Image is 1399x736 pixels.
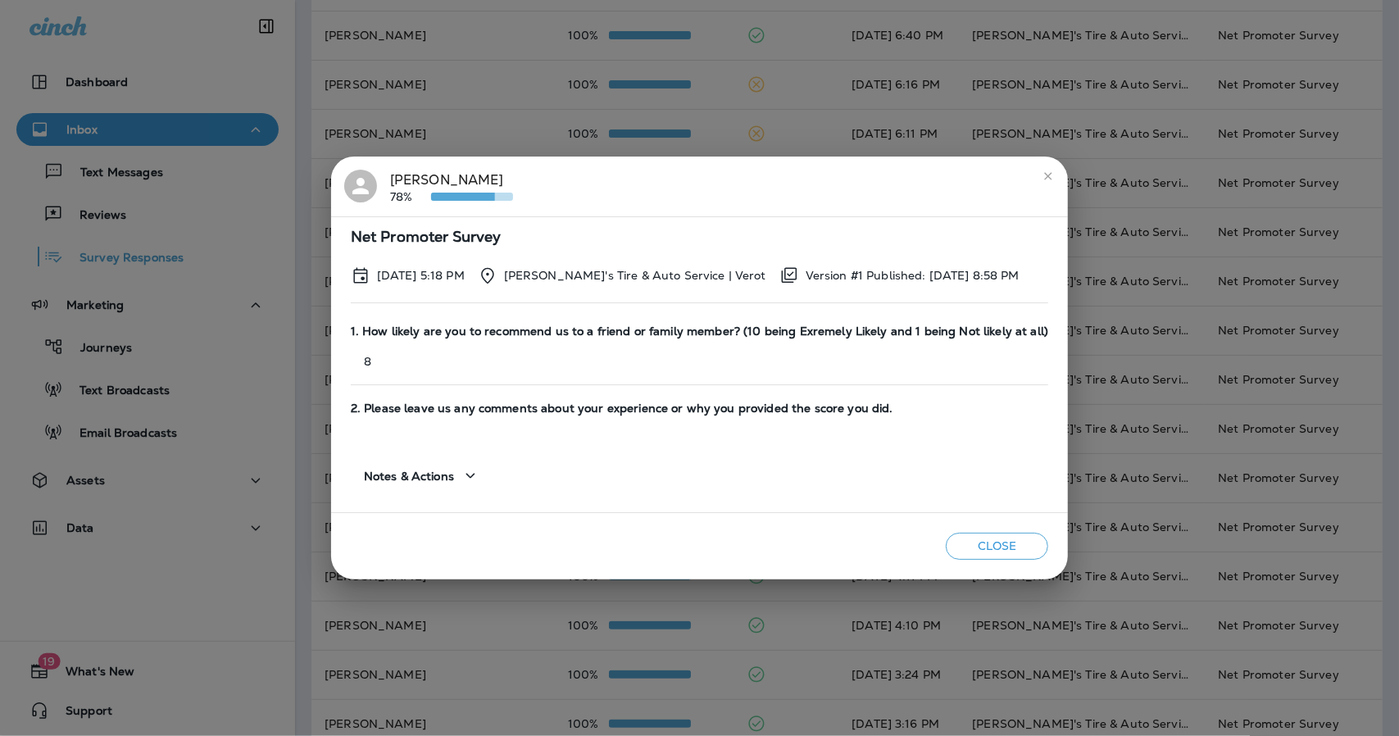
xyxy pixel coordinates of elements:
p: Version #1 Published: [DATE] 8:58 PM [806,269,1020,282]
span: Net Promoter Survey [351,230,1048,244]
p: 78% [390,190,431,203]
p: 8 [351,355,1048,368]
button: close [1035,163,1061,189]
div: [PERSON_NAME] [390,170,513,204]
span: 2. Please leave us any comments about your experience or why you provided the score you did. [351,402,1048,416]
button: Notes & Actions [351,452,493,499]
button: Close [946,533,1048,560]
p: Sep 10, 2025 5:18 PM [377,269,465,282]
span: 1. How likely are you to recommend us to a friend or family member? (10 being Exremely Likely and... [351,325,1048,338]
p: [PERSON_NAME]'s Tire & Auto Service | Verot [504,269,766,282]
span: Notes & Actions [364,470,454,484]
